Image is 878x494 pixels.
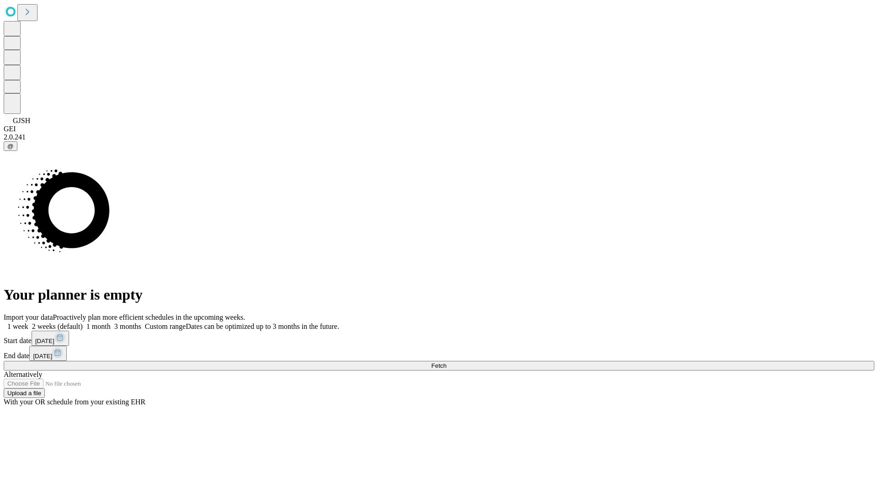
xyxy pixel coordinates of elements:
span: GJSH [13,117,30,124]
button: Fetch [4,361,874,370]
div: End date [4,346,874,361]
div: GEI [4,125,874,133]
span: 1 week [7,322,28,330]
button: [DATE] [29,346,67,361]
span: With your OR schedule from your existing EHR [4,398,145,406]
button: @ [4,141,17,151]
span: 1 month [86,322,111,330]
div: 2.0.241 [4,133,874,141]
span: Alternatively [4,370,42,378]
span: @ [7,143,14,150]
span: Proactively plan more efficient schedules in the upcoming weeks. [53,313,245,321]
button: Upload a file [4,388,45,398]
span: 3 months [114,322,141,330]
h1: Your planner is empty [4,286,874,303]
span: Dates can be optimized up to 3 months in the future. [186,322,339,330]
span: Fetch [431,362,446,369]
span: Import your data [4,313,53,321]
span: 2 weeks (default) [32,322,83,330]
div: Start date [4,331,874,346]
span: Custom range [145,322,186,330]
button: [DATE] [32,331,69,346]
span: [DATE] [35,338,54,344]
span: [DATE] [33,353,52,360]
